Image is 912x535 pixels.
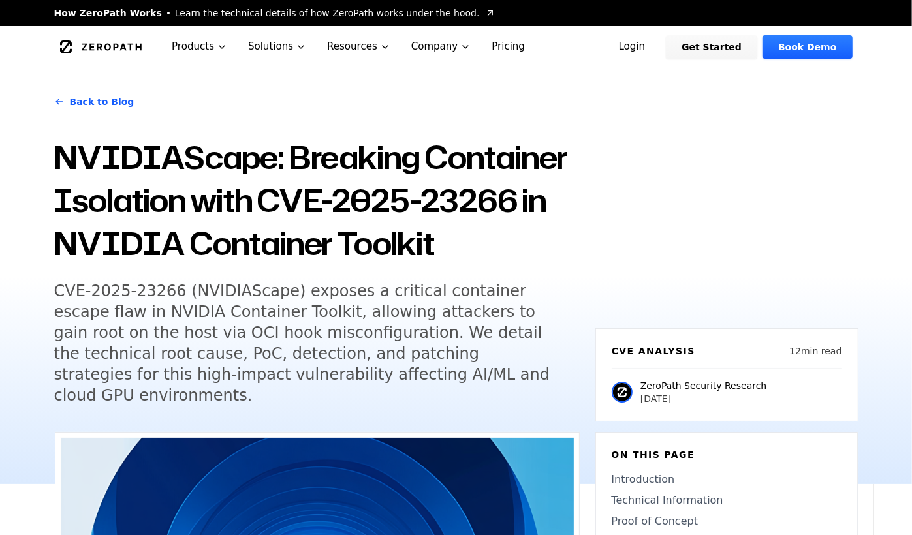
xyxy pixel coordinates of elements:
button: Solutions [238,26,317,67]
nav: Global [39,26,874,67]
a: Technical Information [612,493,841,508]
button: Products [161,26,238,67]
a: Introduction [612,472,841,487]
h5: CVE-2025-23266 (NVIDIAScape) exposes a critical container escape flaw in NVIDIA Container Toolkit... [54,281,556,406]
p: ZeroPath Security Research [640,379,767,392]
a: Get Started [666,35,757,59]
p: 12 min read [789,344,841,358]
a: Proof of Concept [612,513,841,529]
span: How ZeroPath Works [54,7,162,20]
h1: NVIDIAScape: Breaking Container Isolation with CVE-2025-23266 in NVIDIA Container Toolkit [54,136,580,265]
p: [DATE] [640,392,767,405]
h6: CVE Analysis [612,344,695,358]
a: How ZeroPath WorksLearn the technical details of how ZeroPath works under the hood. [54,7,495,20]
button: Resources [317,26,401,67]
a: Back to Blog [54,84,134,120]
a: Login [603,35,661,59]
button: Company [401,26,482,67]
span: Learn the technical details of how ZeroPath works under the hood. [175,7,480,20]
a: Book Demo [763,35,852,59]
img: ZeroPath Security Research [612,382,633,403]
h6: On this page [612,448,841,461]
a: Pricing [481,26,535,67]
